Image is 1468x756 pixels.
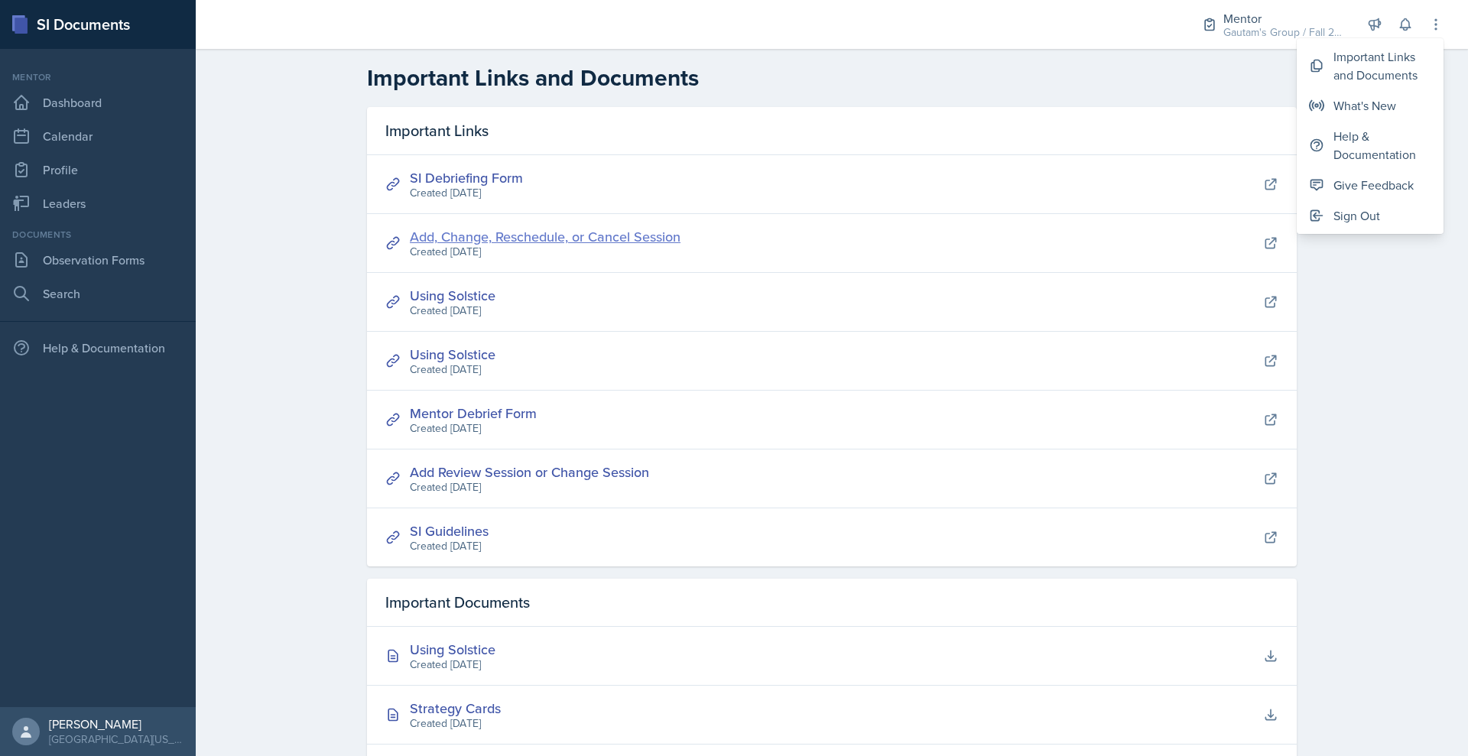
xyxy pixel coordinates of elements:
[410,462,649,482] a: Add Review Session or Change Session
[410,168,523,187] a: SI Debriefing Form
[6,87,190,118] a: Dashboard
[410,657,495,673] div: Created [DATE]
[410,345,495,364] a: Using Solstice
[1333,96,1396,115] div: What's New
[385,119,489,142] span: Important Links
[1297,200,1444,231] button: Sign Out
[1297,41,1444,90] button: Important Links and Documents
[6,70,190,84] div: Mentor
[410,362,495,378] div: Created [DATE]
[1223,9,1346,28] div: Mentor
[410,227,680,246] a: Add, Change, Reschedule, or Cancel Session
[1333,176,1414,194] div: Give Feedback
[410,420,537,436] div: Created [DATE]
[1297,170,1444,200] button: Give Feedback
[410,715,501,732] div: Created [DATE]
[410,521,489,540] a: SI Guidelines
[410,286,495,305] a: Using Solstice
[6,154,190,185] a: Profile
[6,121,190,151] a: Calendar
[1333,206,1380,225] div: Sign Out
[1223,24,1346,41] div: Gautam's Group / Fall 2025
[1297,90,1444,121] button: What's New
[49,732,183,747] div: [GEOGRAPHIC_DATA][US_STATE]
[410,404,537,423] a: Mentor Debrief Form
[1333,127,1431,164] div: Help & Documentation
[385,591,530,614] span: Important Documents
[410,698,501,719] div: Strategy Cards
[410,479,649,495] div: Created [DATE]
[1297,121,1444,170] button: Help & Documentation
[410,244,680,260] div: Created [DATE]
[6,278,190,309] a: Search
[410,538,489,554] div: Created [DATE]
[410,185,523,201] div: Created [DATE]
[6,228,190,242] div: Documents
[367,64,1297,92] h2: Important Links and Documents
[6,245,190,275] a: Observation Forms
[410,303,495,319] div: Created [DATE]
[410,639,495,660] div: Using Solstice
[6,188,190,219] a: Leaders
[1333,47,1431,84] div: Important Links and Documents
[49,716,183,732] div: [PERSON_NAME]
[6,333,190,363] div: Help & Documentation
